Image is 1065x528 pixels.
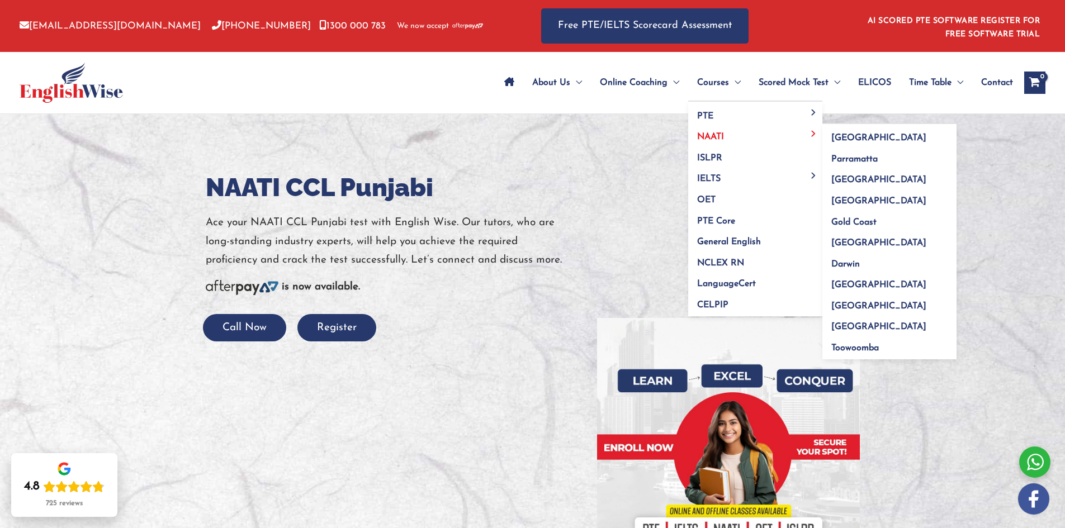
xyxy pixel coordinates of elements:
span: Menu Toggle [829,63,840,102]
span: Time Table [909,63,952,102]
span: CELPIP [697,301,728,310]
a: NAATIMenu Toggle [688,123,822,144]
img: Afterpay-Logo [206,280,278,295]
span: Darwin [831,260,860,269]
a: CELPIP [688,291,822,316]
span: IELTS [697,174,721,183]
span: About Us [532,63,570,102]
a: Darwin [822,250,957,271]
a: [GEOGRAPHIC_DATA] [822,229,957,250]
span: ELICOS [858,63,891,102]
a: Contact [972,63,1013,102]
span: NCLEX RN [697,259,744,268]
a: Toowoomba [822,334,957,360]
a: General English [688,228,822,249]
span: Gold Coast [831,218,877,227]
span: We now accept [397,21,449,32]
a: [GEOGRAPHIC_DATA] [822,292,957,313]
a: ISLPR [688,144,822,165]
a: PTE Core [688,207,822,228]
div: 4.8 [24,479,40,494]
img: Afterpay-Logo [452,23,483,29]
a: Gold Coast [822,208,957,229]
span: Courses [697,63,729,102]
span: [GEOGRAPHIC_DATA] [831,239,926,248]
a: ELICOS [849,63,900,102]
span: Menu Toggle [570,63,582,102]
a: OET [688,186,822,207]
a: [GEOGRAPHIC_DATA] [822,166,957,187]
h1: NAATI CCL Punjabi [206,170,580,205]
p: Ace your NAATI CCL Punjabi test with English Wise. Our tutors, who are long-standing industry exp... [206,213,580,269]
span: [GEOGRAPHIC_DATA] [831,197,926,206]
a: NCLEX RN [688,249,822,270]
span: General English [697,237,761,246]
a: [GEOGRAPHIC_DATA] [822,124,957,145]
a: Free PTE/IELTS Scorecard Assessment [541,8,749,44]
a: PTEMenu Toggle [688,102,822,123]
a: [GEOGRAPHIC_DATA] [822,187,957,208]
span: [GEOGRAPHIC_DATA] [831,302,926,311]
span: Contact [981,63,1013,102]
a: 1300 000 783 [319,21,386,31]
a: IELTSMenu Toggle [688,165,822,186]
div: Rating: 4.8 out of 5 [24,479,105,494]
span: Menu Toggle [807,130,820,136]
a: [EMAIL_ADDRESS][DOMAIN_NAME] [20,21,201,31]
a: View Shopping Cart, empty [1024,72,1045,94]
span: [GEOGRAPHIC_DATA] [831,322,926,331]
span: Toowoomba [831,344,879,353]
button: Call Now [203,314,286,341]
a: Online CoachingMenu Toggle [591,63,688,102]
a: Time TableMenu Toggle [900,63,972,102]
span: Menu Toggle [807,110,820,116]
span: Menu Toggle [668,63,679,102]
aside: Header Widget 1 [861,8,1045,44]
span: Menu Toggle [729,63,741,102]
button: Register [297,314,376,341]
a: Parramatta [822,145,957,166]
a: Call Now [203,322,286,333]
div: 725 reviews [46,499,83,508]
span: Menu Toggle [807,172,820,178]
nav: Site Navigation: Main Menu [495,63,1013,102]
span: [GEOGRAPHIC_DATA] [831,134,926,142]
span: [GEOGRAPHIC_DATA] [831,175,926,184]
a: CoursesMenu Toggle [688,63,750,102]
a: LanguageCert [688,270,822,291]
span: LanguageCert [697,279,756,288]
span: Online Coaching [600,63,668,102]
span: OET [697,196,716,204]
span: Scored Mock Test [759,63,829,102]
a: [GEOGRAPHIC_DATA] [822,313,957,334]
span: NAATI [697,132,724,141]
a: Register [297,322,376,333]
a: AI SCORED PTE SOFTWARE REGISTER FOR FREE SOFTWARE TRIAL [868,17,1040,39]
img: white-facebook.png [1018,483,1049,515]
a: Scored Mock TestMenu Toggle [750,63,849,102]
span: Parramatta [831,155,878,164]
span: [GEOGRAPHIC_DATA] [831,280,926,289]
img: cropped-ew-logo [20,63,123,103]
span: PTE Core [697,217,735,226]
span: Menu Toggle [952,63,963,102]
a: [GEOGRAPHIC_DATA] [822,271,957,292]
a: About UsMenu Toggle [523,63,591,102]
span: PTE [697,112,713,121]
a: [PHONE_NUMBER] [212,21,311,31]
b: is now available. [282,282,360,292]
span: ISLPR [697,154,722,163]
